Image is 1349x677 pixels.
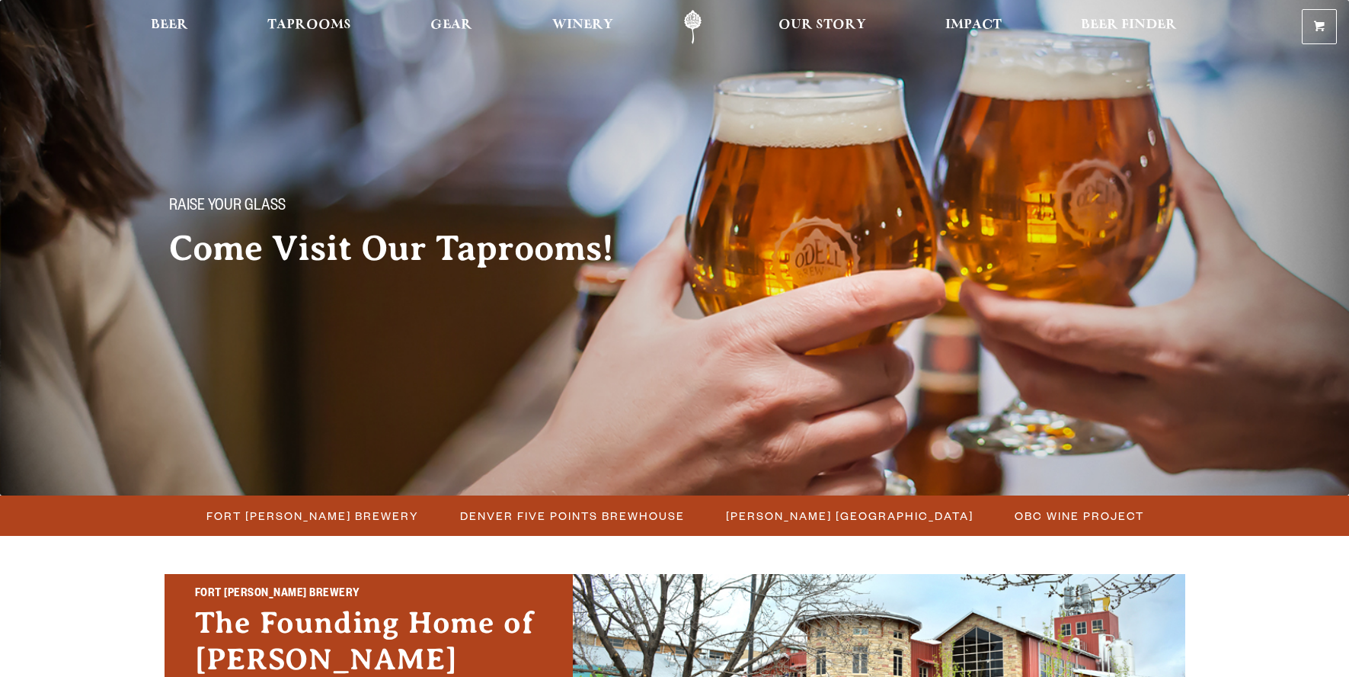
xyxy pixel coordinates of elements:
[257,10,361,44] a: Taprooms
[420,10,482,44] a: Gear
[151,19,188,31] span: Beer
[552,19,613,31] span: Winery
[1071,10,1187,44] a: Beer Finder
[717,505,981,527] a: [PERSON_NAME] [GEOGRAPHIC_DATA]
[945,19,1002,31] span: Impact
[206,505,419,527] span: Fort [PERSON_NAME] Brewery
[664,10,721,44] a: Odell Home
[430,19,472,31] span: Gear
[267,19,351,31] span: Taprooms
[1081,19,1177,31] span: Beer Finder
[451,505,692,527] a: Denver Five Points Brewhouse
[460,505,685,527] span: Denver Five Points Brewhouse
[769,10,876,44] a: Our Story
[169,229,644,268] h2: Come Visit Our Taprooms!
[778,19,866,31] span: Our Story
[726,505,973,527] span: [PERSON_NAME] [GEOGRAPHIC_DATA]
[1015,505,1144,527] span: OBC Wine Project
[935,10,1012,44] a: Impact
[141,10,198,44] a: Beer
[169,197,286,217] span: Raise your glass
[197,505,427,527] a: Fort [PERSON_NAME] Brewery
[542,10,623,44] a: Winery
[195,585,542,605] h2: Fort [PERSON_NAME] Brewery
[1005,505,1152,527] a: OBC Wine Project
